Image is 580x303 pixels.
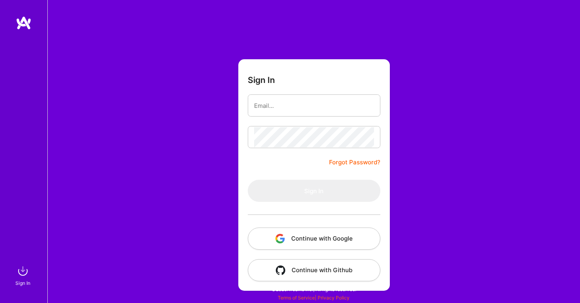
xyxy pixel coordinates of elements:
a: Privacy Policy [318,295,350,301]
input: Email... [254,96,374,116]
a: Terms of Service [278,295,315,301]
a: Forgot Password? [329,158,380,167]
img: icon [276,265,285,275]
button: Continue with Google [248,228,380,250]
div: Sign In [15,279,30,287]
img: icon [275,234,285,243]
button: Sign In [248,180,380,202]
img: logo [16,16,32,30]
span: | [278,295,350,301]
div: © 2025 ATeams Inc., All rights reserved. [47,279,580,299]
button: Continue with Github [248,259,380,281]
h3: Sign In [248,75,275,85]
img: sign in [15,263,31,279]
a: sign inSign In [17,263,31,287]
